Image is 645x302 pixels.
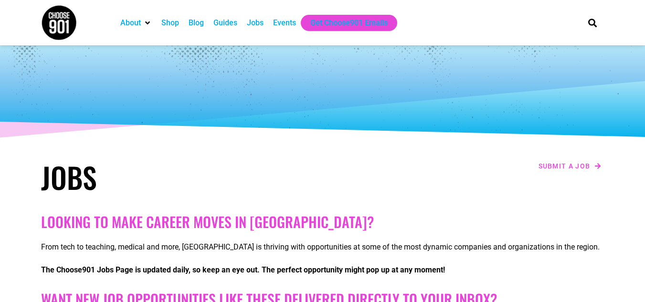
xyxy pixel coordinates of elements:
h2: Looking to make career moves in [GEOGRAPHIC_DATA]? [41,213,604,230]
a: Get Choose901 Emails [310,17,388,29]
span: Submit a job [539,163,591,169]
div: Search [584,15,600,31]
a: Submit a job [536,160,604,172]
div: About [116,15,157,31]
strong: The Choose901 Jobs Page is updated daily, so keep an eye out. The perfect opportunity might pop u... [41,265,445,274]
a: Shop [161,17,179,29]
a: Blog [189,17,204,29]
nav: Main nav [116,15,572,31]
a: Jobs [247,17,264,29]
a: Events [273,17,296,29]
h1: Jobs [41,160,318,194]
p: From tech to teaching, medical and more, [GEOGRAPHIC_DATA] is thriving with opportunities at some... [41,241,604,253]
a: About [120,17,141,29]
a: Guides [213,17,237,29]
